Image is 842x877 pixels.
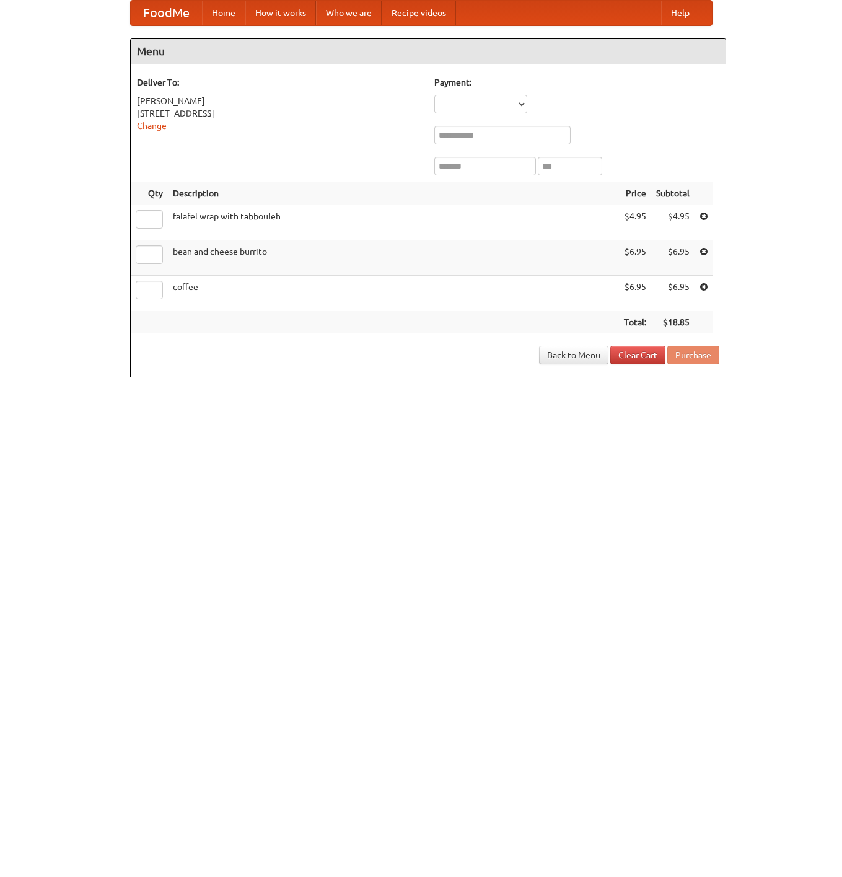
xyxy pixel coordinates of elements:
[137,107,422,120] div: [STREET_ADDRESS]
[651,276,695,311] td: $6.95
[137,95,422,107] div: [PERSON_NAME]
[667,346,719,364] button: Purchase
[434,76,719,89] h5: Payment:
[168,276,619,311] td: coffee
[316,1,382,25] a: Who we are
[168,240,619,276] td: bean and cheese burrito
[131,39,726,64] h4: Menu
[619,276,651,311] td: $6.95
[661,1,699,25] a: Help
[245,1,316,25] a: How it works
[382,1,456,25] a: Recipe videos
[137,121,167,131] a: Change
[539,346,608,364] a: Back to Menu
[168,205,619,240] td: falafel wrap with tabbouleh
[619,205,651,240] td: $4.95
[610,346,665,364] a: Clear Cart
[619,182,651,205] th: Price
[651,182,695,205] th: Subtotal
[619,240,651,276] td: $6.95
[651,205,695,240] td: $4.95
[131,1,202,25] a: FoodMe
[131,182,168,205] th: Qty
[202,1,245,25] a: Home
[651,240,695,276] td: $6.95
[168,182,619,205] th: Description
[651,311,695,334] th: $18.85
[137,76,422,89] h5: Deliver To:
[619,311,651,334] th: Total:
